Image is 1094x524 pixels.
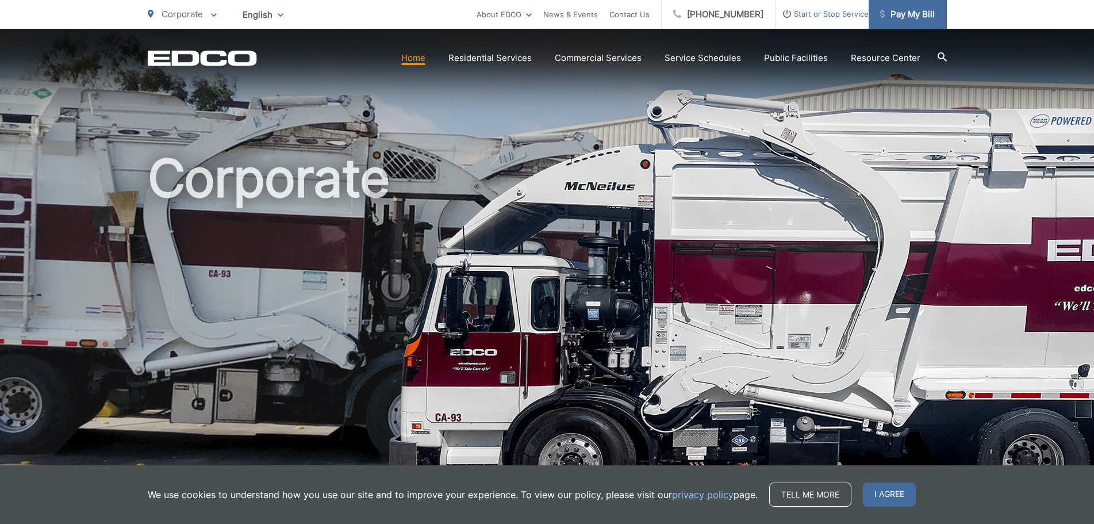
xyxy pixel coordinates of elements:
a: About EDCO [477,7,532,21]
span: I agree [863,483,916,507]
a: Tell me more [769,483,851,507]
a: Public Facilities [764,51,828,65]
a: Home [401,51,425,65]
span: Corporate [162,9,203,20]
a: Resource Center [851,51,920,65]
a: Service Schedules [665,51,741,65]
p: We use cookies to understand how you use our site and to improve your experience. To view our pol... [148,488,758,502]
a: EDCD logo. Return to the homepage. [148,50,257,66]
a: Contact Us [609,7,650,21]
a: Commercial Services [555,51,642,65]
a: News & Events [543,7,598,21]
h1: Corporate [148,150,947,514]
a: Residential Services [448,51,532,65]
span: Pay My Bill [880,7,935,21]
span: English [234,5,292,25]
a: privacy policy [672,488,734,502]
